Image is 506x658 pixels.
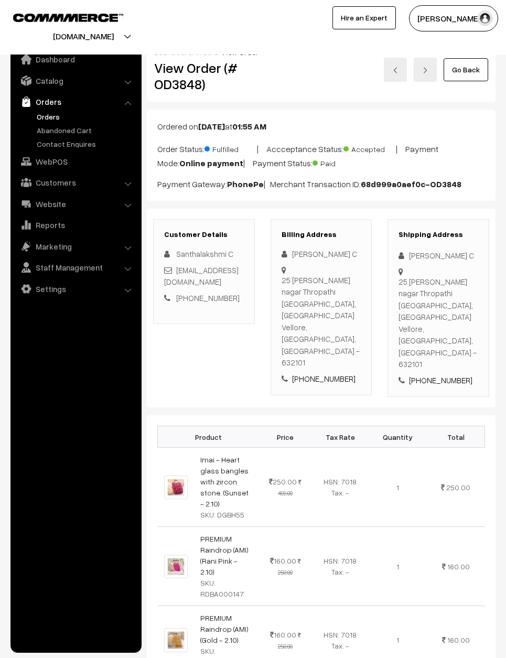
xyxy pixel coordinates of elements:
a: Dashboard [13,50,138,69]
span: Accepted [343,141,396,155]
img: COMMMERCE [13,14,123,21]
a: WebPOS [13,152,138,171]
span: HSN: 7018 Tax: - [324,477,357,497]
p: Order Status: | Accceptance Status: | Payment Mode: | Payment Status: [157,141,485,169]
span: HSN: 7018 Tax: - [324,556,357,576]
h3: Shipping Address [399,230,478,239]
span: Paid [313,155,365,169]
div: SKU: RDBA000147 [200,577,253,599]
b: [DATE] [198,121,225,132]
div: [PERSON_NAME] C [282,248,361,260]
b: PhonePe [227,179,264,189]
h2: View Order (# OD3848) [154,60,255,92]
a: Abandoned Cart [34,125,138,136]
a: Orders [13,92,138,111]
a: [PHONE_NUMBER] [176,293,240,303]
a: Staff Management [13,258,138,277]
th: Quantity [369,426,427,448]
span: HSN: 7018 Tax: - [324,630,357,650]
a: Hire an Expert [332,6,396,29]
a: Marketing [13,237,138,256]
span: 1 [396,562,399,571]
img: right-arrow.png [422,67,428,73]
button: [DOMAIN_NAME] [16,23,150,49]
a: Customers [13,173,138,192]
a: Contact Enquires [34,138,138,149]
a: Reports [13,215,138,234]
a: PREMIUM Raindrop (AMI) (Gold - 2.10) [200,613,249,644]
th: Total [427,426,485,448]
a: Catalog [13,71,138,90]
a: Website [13,195,138,213]
a: Orders [34,111,138,122]
img: user [477,10,493,26]
b: 01:55 AM [232,121,266,132]
span: Fulfilled [204,141,257,155]
a: [PHONE_NUMBER] [409,375,472,385]
b: Online payment [179,158,243,168]
b: 68d999a0aef0c-OD3848 [361,179,461,189]
span: 160.00 [447,562,470,571]
th: Product [158,426,260,448]
h3: Billing Address [282,230,361,239]
img: gold.jpg [164,628,188,652]
p: Ordered on at [157,120,485,133]
p: Payment Gateway: | Merchant Transaction ID: [157,178,485,190]
span: 1 [396,483,399,492]
span: 250.00 [446,483,470,492]
th: Tax Rate [311,426,369,448]
span: Santhalakshmi C [176,249,233,258]
th: Price [260,426,311,448]
div: SKU: DGBH55 [200,509,253,520]
span: 160.00 [447,635,470,644]
a: Settings [13,279,138,298]
a: [EMAIL_ADDRESS][DOMAIN_NAME] [164,265,239,287]
div: 25 [PERSON_NAME] nagar Thropathi [GEOGRAPHIC_DATA], [GEOGRAPHIC_DATA] Vellore, [GEOGRAPHIC_DATA],... [282,274,361,369]
div: [PERSON_NAME] C [399,250,478,262]
div: 25 [PERSON_NAME] nagar Thropathi [GEOGRAPHIC_DATA], [GEOGRAPHIC_DATA] Vellore, [GEOGRAPHIC_DATA],... [399,276,478,370]
span: 160.00 [270,630,296,639]
a: Go Back [444,58,488,81]
h3: Customer Details [164,230,244,239]
span: 250.00 [269,477,297,486]
a: PREMIUM Raindrop (AMI) (Rani Pink - 2.10) [200,534,249,576]
span: 160.00 [270,556,296,565]
a: [PHONE_NUMBER] [292,374,356,383]
img: rani pink.jpg [164,555,188,578]
strike: 250.00 [278,632,301,650]
a: Imai - Heart glass bangles with zircon stone. (Sunset - 2.10) [200,455,249,508]
a: COMMMERCE [13,10,105,23]
img: RANI.jpg [164,476,188,499]
span: 1 [396,635,399,644]
img: left-arrow.png [392,67,399,73]
button: [PERSON_NAME] [409,5,498,31]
